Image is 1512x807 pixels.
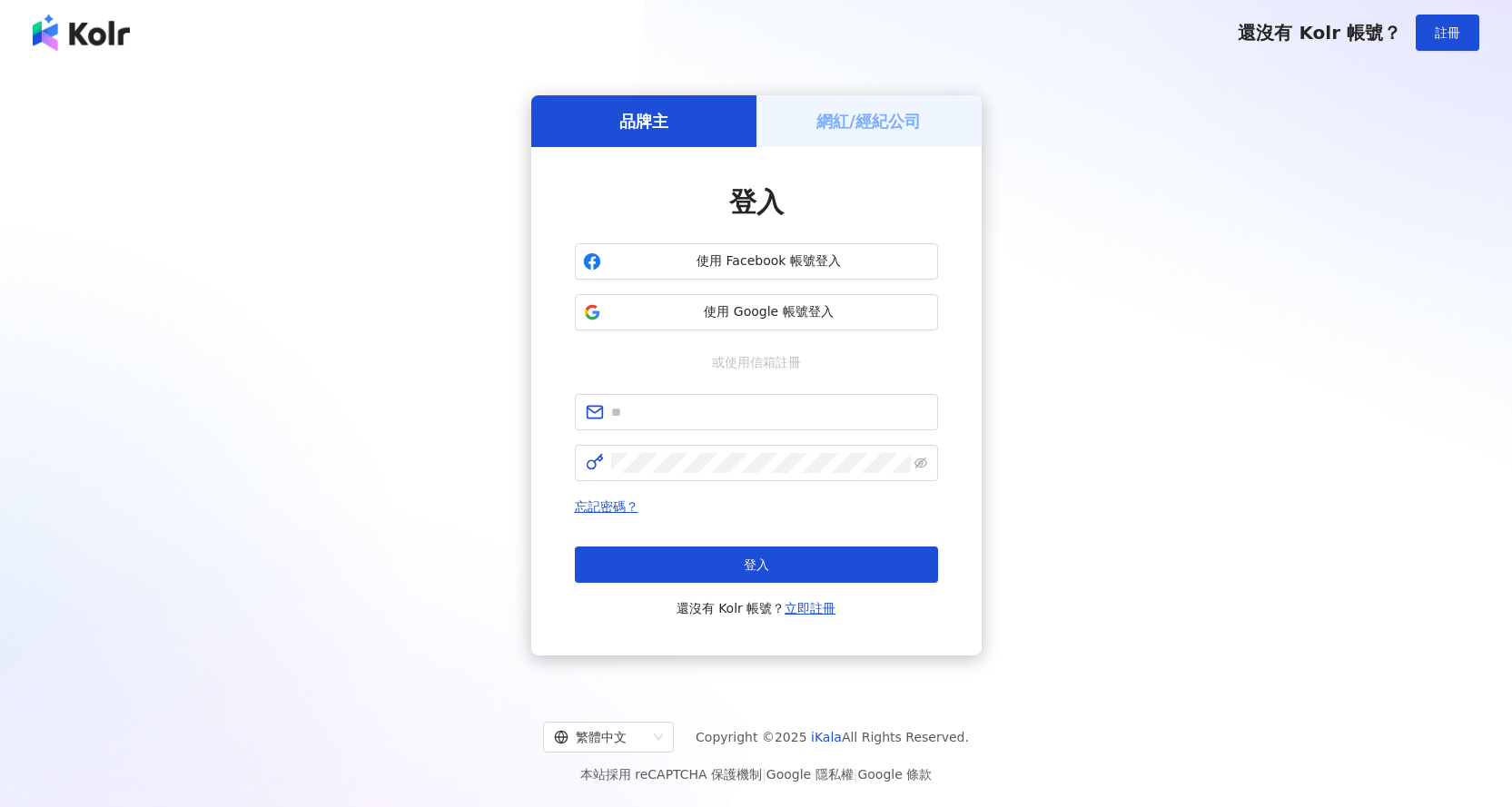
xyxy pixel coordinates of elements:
button: 登入 [575,546,938,583]
span: 登入 [744,557,769,572]
a: 忘記密碼？ [575,499,638,514]
div: 繁體中文 [554,723,647,752]
button: 註冊 [1416,15,1479,51]
h5: 品牌主 [619,110,668,133]
span: 或使用信箱註冊 [699,352,814,372]
span: 還沒有 Kolr 帳號？ [677,597,836,619]
span: 本站採用 reCAPTCHA 保護機制 [580,763,932,785]
span: 註冊 [1435,25,1460,40]
a: 立即註冊 [785,601,835,615]
h5: 網紅/經紀公司 [816,110,921,133]
button: 使用 Facebook 帳號登入 [575,243,938,280]
a: iKala [811,730,842,744]
img: logo [33,15,130,51]
span: | [854,767,858,782]
span: eye-invisible [914,457,927,469]
span: 使用 Facebook 帳號登入 [608,252,930,271]
span: 使用 Google 帳號登入 [608,303,930,321]
span: Copyright © 2025 All Rights Reserved. [696,726,969,748]
span: | [762,767,766,782]
span: 還沒有 Kolr 帳號？ [1238,22,1401,44]
a: Google 隱私權 [766,767,854,782]
span: 登入 [729,186,784,218]
button: 使用 Google 帳號登入 [575,294,938,330]
a: Google 條款 [857,767,932,782]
